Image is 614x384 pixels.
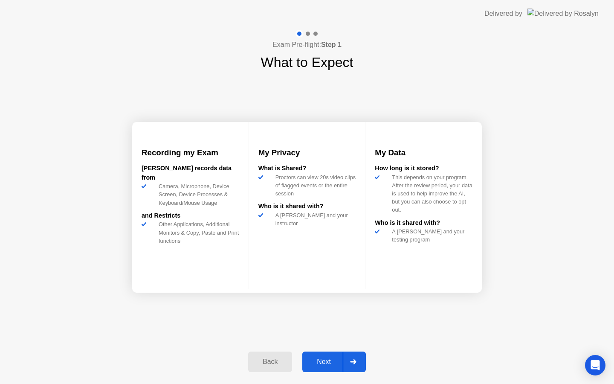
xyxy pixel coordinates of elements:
button: Next [302,352,366,372]
h3: My Privacy [258,147,356,159]
img: Delivered by Rosalyn [527,9,599,18]
div: A [PERSON_NAME] and your testing program [388,227,472,244]
b: Step 1 [321,41,342,48]
div: Camera, Microphone, Device Screen, Device Processes & Keyboard/Mouse Usage [155,182,239,207]
h4: Exam Pre-flight: [272,40,342,50]
div: Open Intercom Messenger [585,355,605,375]
div: Proctors can view 20s video clips of flagged events or the entire session [272,173,356,198]
div: Who is it shared with? [375,218,472,228]
div: Who is it shared with? [258,202,356,211]
div: What is Shared? [258,164,356,173]
div: [PERSON_NAME] records data from [142,164,239,182]
h3: My Data [375,147,472,159]
div: This depends on your program. After the review period, your data is used to help improve the AI, ... [388,173,472,214]
div: Delivered by [484,9,522,19]
div: and Restricts [142,211,239,221]
div: Back [251,358,290,366]
h1: What to Expect [261,52,353,73]
div: How long is it stored? [375,164,472,173]
div: A [PERSON_NAME] and your instructor [272,211,356,227]
div: Other Applications, Additional Monitors & Copy, Paste and Print functions [155,220,239,245]
h3: Recording my Exam [142,147,239,159]
div: Next [305,358,343,366]
button: Back [248,352,292,372]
